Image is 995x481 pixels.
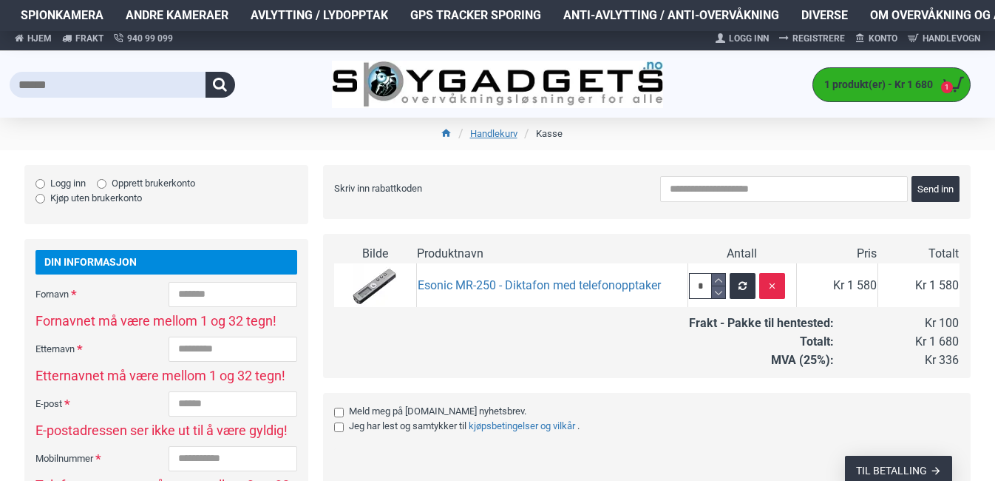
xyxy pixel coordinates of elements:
td: Kr 100 [835,314,960,333]
td: Kr 336 [835,351,960,370]
span: 940 99 099 [127,32,173,45]
a: Logg Inn [710,27,774,50]
td: Bilde [334,245,416,263]
label: Skriv inn rabattkoden [334,176,519,200]
span: Avlytting / Lydopptak [251,7,388,24]
label: Logg inn [35,176,86,191]
span: Anti-avlytting / Anti-overvåkning [563,7,779,24]
a: Handlevogn [903,27,985,50]
input: Opprett brukerkonto [97,179,106,189]
strong: Frakt - Pakke til hentested: [689,316,834,330]
input: Jeg har lest og samtykker tilKjøpsbetingelser og vilkår. [334,423,344,432]
a: Kjøpsbetingelser og vilkår [466,419,577,434]
td: Antall [687,245,796,263]
span: Konto [869,32,897,45]
label: Mobilnummer [35,446,169,470]
span: Logg Inn [729,32,769,45]
span: Hjem [27,32,52,45]
span: TIL BETALLING [856,465,927,476]
span: Diverse [801,7,848,24]
td: Totalt [877,245,960,263]
img: SpyGadgets.no [332,61,664,109]
input: Meld meg på [DOMAIN_NAME] nyhetsbrev. [334,408,344,417]
td: Kr 1 680 [835,333,960,351]
span: Andre kameraer [126,7,228,24]
a: Registrere [774,27,850,50]
span: 1 produkt(er) - Kr 1 680 [813,77,937,92]
span: GPS Tracker Sporing [410,7,541,24]
strong: Totalt: [800,334,834,349]
td: Pris [796,245,878,263]
div: Din informasjon [35,250,297,275]
label: Jeg har lest og samtykker til . [334,419,948,434]
label: Opprett brukerkonto [97,176,195,191]
a: Konto [850,27,903,50]
label: Fornavn [35,282,169,306]
span: 1 [941,81,954,94]
a: Frakt [57,25,109,51]
b: Kjøpsbetingelser og vilkår [469,420,575,431]
span: Registrere [792,32,845,45]
span: E-postadressen ser ikke ut til å være gyldig! [35,420,297,440]
span: Send inn [917,184,954,194]
span: Etternavnet må være mellom 1 og 32 tegn! [35,366,297,386]
label: Kjøp uten brukerkonto [35,191,142,206]
span: Fornavnet må være mellom 1 og 32 tegn! [35,311,297,331]
span: Spionkamera [21,7,103,24]
a: Handlekurv [470,127,517,141]
td: Produktnavn [416,245,687,263]
label: Meld meg på [DOMAIN_NAME] nyhetsbrev. [334,404,948,419]
span: Frakt [75,32,103,45]
input: Kjøp uten brukerkonto [35,194,45,203]
a: Hjem [10,25,57,51]
td: Kr 1 580 [877,263,960,309]
input: Logg inn [35,179,45,189]
a: Esonic MR-250 - Diktafon med telefonopptaker [418,277,661,295]
td: Kr 1 580 [796,263,878,309]
a: 1 produkt(er) - Kr 1 680 1 [813,68,970,101]
span: Handlevogn [923,32,980,45]
label: E-post [35,391,169,415]
label: Etternavn [35,337,169,360]
strong: MVA (25%): [771,353,834,367]
img: Esonic MR-250 - Diktafon med telefonopptaker [353,264,397,309]
button: Send inn [911,176,960,202]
